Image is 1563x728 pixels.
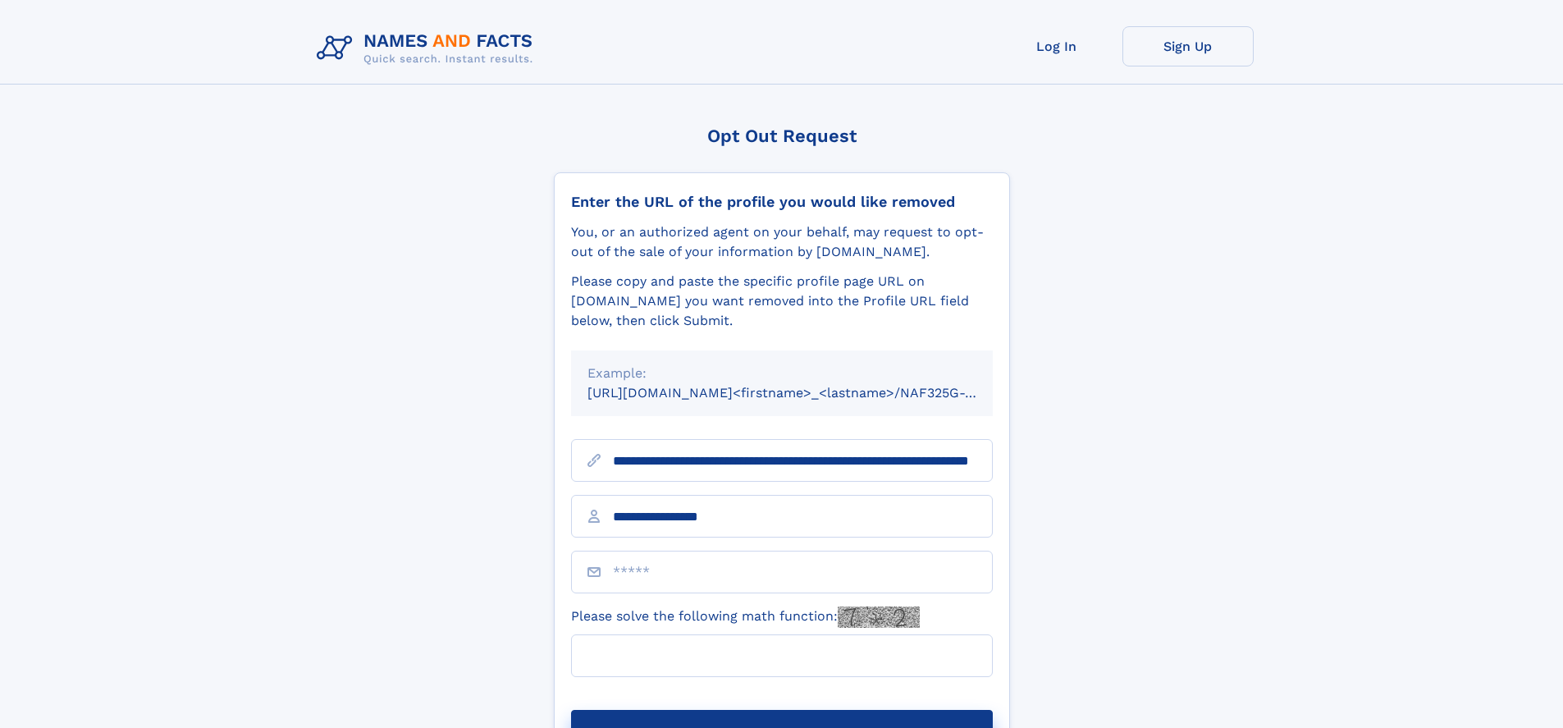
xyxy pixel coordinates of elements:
[571,272,993,331] div: Please copy and paste the specific profile page URL on [DOMAIN_NAME] you want removed into the Pr...
[310,26,546,71] img: Logo Names and Facts
[1122,26,1254,66] a: Sign Up
[587,364,976,383] div: Example:
[571,607,920,628] label: Please solve the following math function:
[571,193,993,211] div: Enter the URL of the profile you would like removed
[571,222,993,262] div: You, or an authorized agent on your behalf, may request to opt-out of the sale of your informatio...
[991,26,1122,66] a: Log In
[587,385,1024,401] small: [URL][DOMAIN_NAME]<firstname>_<lastname>/NAF325G-xxxxxxxx
[554,126,1010,146] div: Opt Out Request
